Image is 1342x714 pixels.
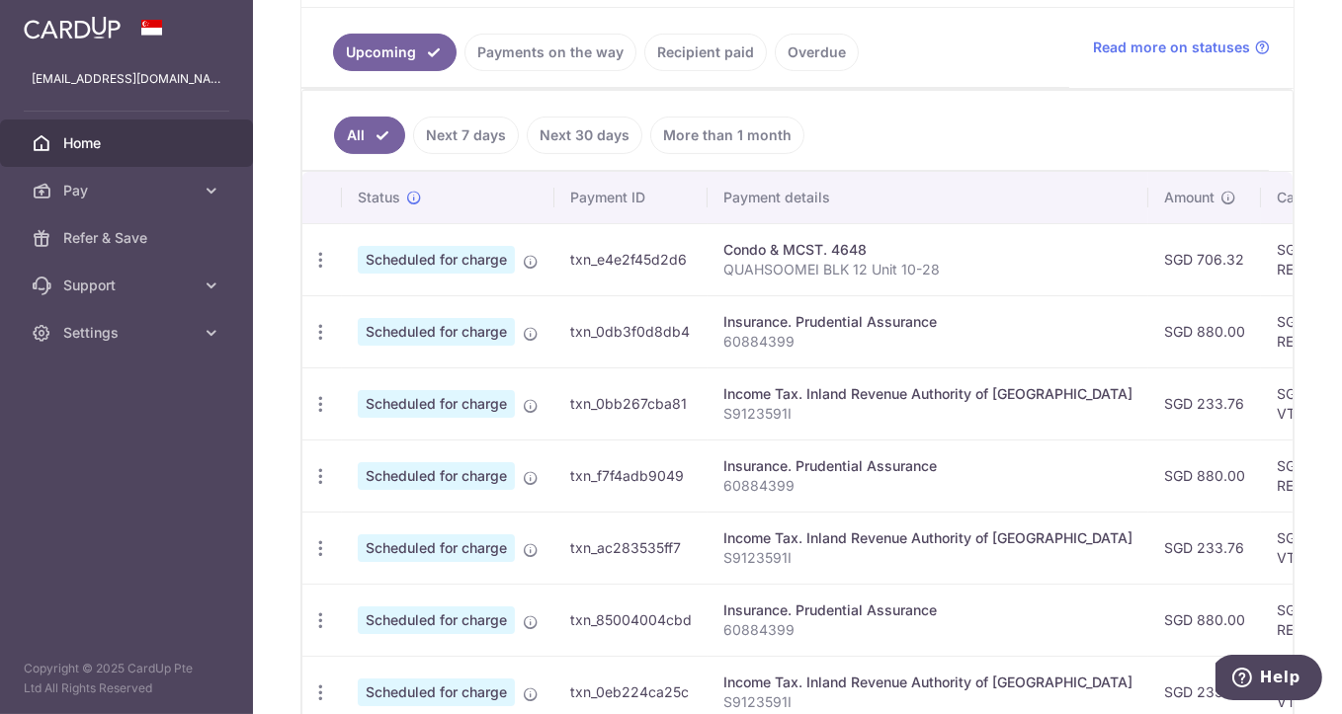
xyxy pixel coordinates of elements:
a: Overdue [775,34,859,71]
td: SGD 706.32 [1148,223,1261,295]
th: Payment ID [554,172,708,223]
td: txn_f7f4adb9049 [554,439,708,512]
p: 60884399 [723,476,1132,496]
div: Condo & MCST. 4648 [723,240,1132,260]
span: Read more on statuses [1093,38,1250,57]
span: Status [358,188,400,207]
p: [EMAIL_ADDRESS][DOMAIN_NAME] [32,69,221,89]
span: Scheduled for charge [358,246,515,274]
a: Next 30 days [527,117,642,154]
th: Payment details [708,172,1148,223]
a: More than 1 month [650,117,804,154]
span: Pay [63,181,194,200]
td: txn_ac283535ff7 [554,512,708,584]
span: Scheduled for charge [358,390,515,418]
span: Scheduled for charge [358,534,515,562]
div: Income Tax. Inland Revenue Authority of [GEOGRAPHIC_DATA] [723,384,1132,404]
a: Payments on the way [464,34,636,71]
span: Settings [63,323,194,343]
span: Amount [1164,188,1215,207]
div: Income Tax. Inland Revenue Authority of [GEOGRAPHIC_DATA] [723,528,1132,548]
a: Recipient paid [644,34,767,71]
div: Insurance. Prudential Assurance [723,456,1132,476]
span: Scheduled for charge [358,462,515,490]
td: SGD 880.00 [1148,295,1261,367]
span: Refer & Save [63,228,194,248]
a: Read more on statuses [1093,38,1270,57]
span: Scheduled for charge [358,678,515,706]
a: All [334,117,405,154]
span: Support [63,276,194,295]
p: S9123591I [723,692,1132,712]
td: SGD 233.76 [1148,512,1261,584]
td: txn_0db3f0d8db4 [554,295,708,367]
p: QUAHSOOMEI BLK 12 Unit 10-28 [723,260,1132,279]
a: Upcoming [333,34,457,71]
img: CardUp [24,16,121,40]
td: SGD 233.76 [1148,367,1261,439]
p: S9123591I [723,548,1132,568]
td: SGD 880.00 [1148,584,1261,656]
td: txn_0bb267cba81 [554,367,708,439]
div: Insurance. Prudential Assurance [723,312,1132,332]
td: txn_e4e2f45d2d6 [554,223,708,295]
p: S9123591I [723,404,1132,424]
td: txn_85004004cbd [554,584,708,656]
a: Next 7 days [413,117,519,154]
td: SGD 880.00 [1148,439,1261,512]
div: Insurance. Prudential Assurance [723,600,1132,620]
p: 60884399 [723,620,1132,640]
p: 60884399 [723,332,1132,352]
span: Home [63,133,194,153]
span: Scheduled for charge [358,318,515,346]
div: Income Tax. Inland Revenue Authority of [GEOGRAPHIC_DATA] [723,673,1132,692]
iframe: Opens a widget where you can find more information [1216,655,1322,704]
span: Scheduled for charge [358,606,515,634]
